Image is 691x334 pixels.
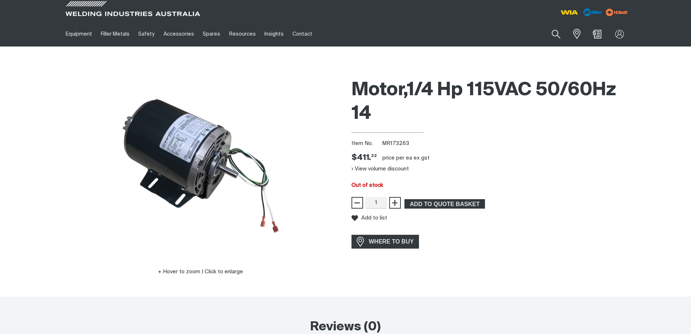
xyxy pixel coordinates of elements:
[61,21,488,47] nav: Main
[414,154,429,162] div: ex gst
[351,153,377,163] span: $411.
[591,30,603,39] a: Shopping cart (0 product(s))
[159,21,198,47] a: Accessories
[134,21,159,47] a: Safety
[404,199,485,209] button: Add Motor,1/4 Hp 115VAC 50/60Hz 14 to the shopping cart
[225,21,260,47] a: Resources
[153,267,247,276] button: Hover to zoom | Click to enlarge
[351,140,381,148] span: Item No.
[361,215,387,221] span: Add to list
[371,154,377,158] sup: 22
[351,215,387,221] button: Add to list
[288,21,317,47] a: Contact
[351,235,419,248] a: WHERE TO BUY
[364,236,419,248] span: WHERE TO BUY
[544,25,568,43] button: Search products
[351,79,630,126] h1: Motor,1/4 Hp 115VAC 50/60Hz 14
[260,21,288,47] a: Insights
[198,21,225,47] a: Spares
[61,21,96,47] a: Equipment
[382,154,412,162] div: price per EA
[351,182,383,188] span: Out of stock
[535,25,568,43] input: Product name or item number...
[96,21,134,47] a: Filler Metals
[110,75,291,257] img: Motor,1/4 Hp 115VAC 50/60Hz 14
[405,199,484,209] span: ADD TO QUOTE BASKET
[354,197,361,209] span: −
[382,141,409,146] span: MR173263
[391,197,398,209] span: +
[351,153,377,163] div: Price
[604,7,630,18] img: miller
[351,163,409,175] button: View volume discount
